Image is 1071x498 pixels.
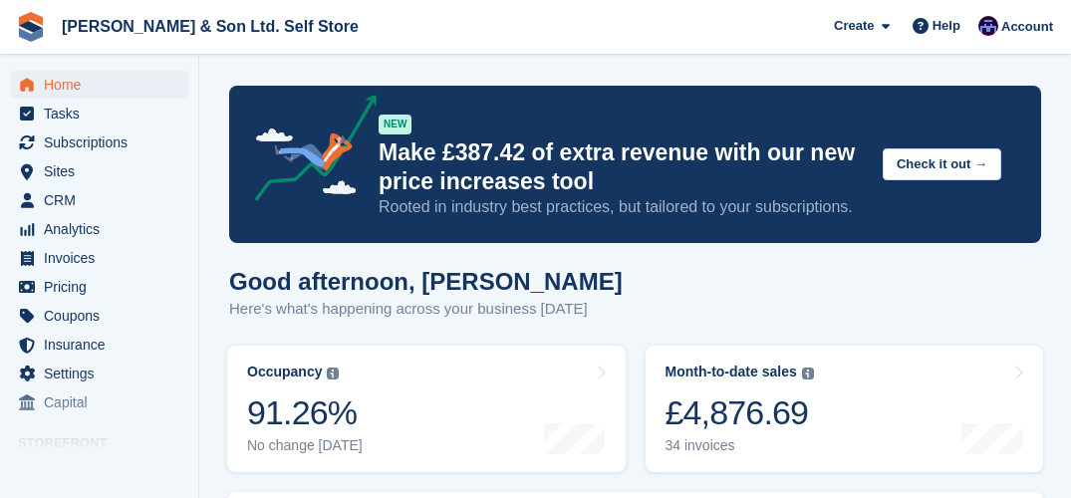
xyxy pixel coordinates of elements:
span: Insurance [44,331,163,359]
span: Settings [44,360,163,387]
button: Check it out → [883,148,1001,181]
div: 34 invoices [666,437,814,454]
a: menu [10,331,188,359]
a: menu [10,128,188,156]
span: Subscriptions [44,128,163,156]
a: menu [10,215,188,243]
img: icon-info-grey-7440780725fd019a000dd9b08b2336e03edf1995a4989e88bcd33f0948082b44.svg [327,368,339,379]
a: menu [10,273,188,301]
span: Analytics [44,215,163,243]
span: Storefront [18,433,198,453]
span: Account [1001,17,1053,37]
a: menu [10,71,188,99]
a: menu [10,100,188,127]
span: Capital [44,388,163,416]
a: menu [10,388,188,416]
img: stora-icon-8386f47178a22dfd0bd8f6a31ec36ba5ce8667c1dd55bd0f319d3a0aa187defe.svg [16,12,46,42]
a: [PERSON_NAME] & Son Ltd. Self Store [54,10,367,43]
p: Make £387.42 of extra revenue with our new price increases tool [379,138,867,196]
span: CRM [44,186,163,214]
h1: Good afternoon, [PERSON_NAME] [229,268,623,295]
a: Occupancy 91.26% No change [DATE] [227,346,626,472]
div: No change [DATE] [247,437,363,454]
div: £4,876.69 [666,392,814,433]
span: Sites [44,157,163,185]
span: Tasks [44,100,163,127]
div: Month-to-date sales [666,364,797,380]
span: Coupons [44,302,163,330]
div: NEW [379,115,411,134]
span: Pricing [44,273,163,301]
a: menu [10,360,188,387]
a: menu [10,157,188,185]
a: Month-to-date sales £4,876.69 34 invoices [646,346,1044,472]
span: Help [933,16,960,36]
span: Home [44,71,163,99]
img: price-adjustments-announcement-icon-8257ccfd72463d97f412b2fc003d46551f7dbcb40ab6d574587a9cd5c0d94... [238,95,378,208]
span: Invoices [44,244,163,272]
div: Occupancy [247,364,322,380]
a: menu [10,302,188,330]
img: icon-info-grey-7440780725fd019a000dd9b08b2336e03edf1995a4989e88bcd33f0948082b44.svg [802,368,814,379]
img: Josey Kitching [978,16,998,36]
a: menu [10,186,188,214]
p: Rooted in industry best practices, but tailored to your subscriptions. [379,196,867,218]
span: Create [834,16,874,36]
a: menu [10,244,188,272]
div: 91.26% [247,392,363,433]
p: Here's what's happening across your business [DATE] [229,298,623,321]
